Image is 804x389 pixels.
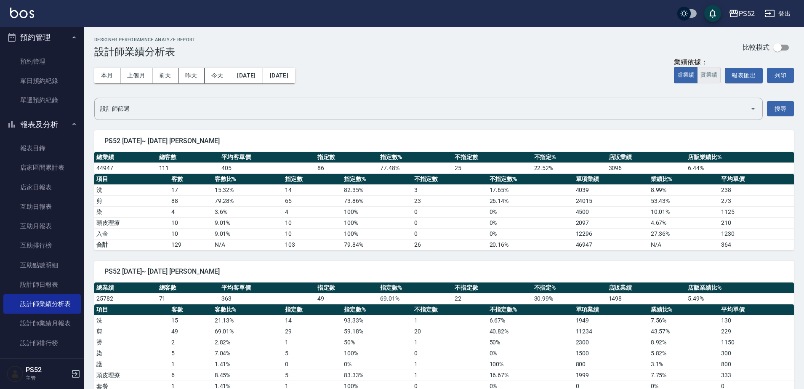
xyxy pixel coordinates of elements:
[169,239,213,250] td: 129
[94,370,169,381] td: 頭皮理療
[94,228,169,239] td: 入金
[213,239,283,250] td: N/A
[487,326,574,337] td: 40.82 %
[94,184,169,195] td: 洗
[3,91,81,110] a: 單週預約紀錄
[120,68,152,83] button: 上個月
[412,217,487,228] td: 0
[487,228,574,239] td: 0 %
[412,304,487,315] th: 不指定數
[104,137,784,145] span: PS52 [DATE]~ [DATE] [PERSON_NAME]
[342,359,412,370] td: 0 %
[342,348,412,359] td: 100 %
[3,216,81,236] a: 互助月報表
[94,206,169,217] td: 染
[315,152,378,163] th: 指定數
[283,184,342,195] td: 14
[686,282,794,293] th: 店販業績比%
[574,206,649,217] td: 4500
[574,315,649,326] td: 1949
[315,293,378,304] td: 49
[219,163,315,173] td: 405
[649,359,719,370] td: 3.1 %
[378,293,453,304] td: 69.01 %
[3,333,81,353] a: 設計師排行榜
[213,315,283,326] td: 21.13 %
[487,174,574,185] th: 不指定數%
[719,337,794,348] td: 1150
[412,359,487,370] td: 1
[487,217,574,228] td: 0 %
[412,326,487,337] td: 20
[574,348,649,359] td: 1500
[746,102,760,115] button: Open
[574,239,649,250] td: 46947
[412,348,487,359] td: 0
[739,8,755,19] div: PS52
[94,152,794,174] table: a dense table
[487,195,574,206] td: 26.14 %
[342,184,412,195] td: 82.35 %
[283,359,342,370] td: 0
[532,293,607,304] td: 30.99 %
[283,326,342,337] td: 29
[26,374,69,382] p: 主管
[263,68,295,83] button: [DATE]
[213,326,283,337] td: 69.01 %
[283,348,342,359] td: 5
[283,206,342,217] td: 4
[719,315,794,326] td: 130
[169,206,213,217] td: 4
[674,67,698,83] button: 虛業績
[574,304,649,315] th: 單項業績
[94,46,196,58] h3: 設計師業績分析表
[94,337,169,348] td: 燙
[213,217,283,228] td: 9.01 %
[169,348,213,359] td: 5
[574,326,649,337] td: 11234
[607,163,686,173] td: 3096
[378,163,453,173] td: 77.48 %
[94,315,169,326] td: 洗
[719,228,794,239] td: 1230
[342,195,412,206] td: 73.86 %
[283,337,342,348] td: 1
[574,174,649,185] th: 單項業績
[213,304,283,315] th: 客數比%
[3,114,81,136] button: 報表及分析
[649,174,719,185] th: 業績比%
[283,217,342,228] td: 10
[453,282,532,293] th: 不指定數
[761,6,794,21] button: 登出
[342,304,412,315] th: 指定數%
[725,68,763,83] button: 報表匯出
[412,370,487,381] td: 1
[767,101,794,117] button: 搜尋
[487,239,574,250] td: 20.16%
[574,184,649,195] td: 4039
[219,152,315,163] th: 平均客單價
[152,68,178,83] button: 前天
[607,293,686,304] td: 1498
[487,315,574,326] td: 6.67 %
[649,195,719,206] td: 53.43 %
[94,174,169,185] th: 項目
[3,353,81,372] a: 單一服務項目查詢
[719,217,794,228] td: 210
[3,27,81,48] button: 預約管理
[649,206,719,217] td: 10.01 %
[686,152,794,163] th: 店販業績比%
[719,184,794,195] td: 238
[719,206,794,217] td: 1125
[283,195,342,206] td: 65
[574,337,649,348] td: 2300
[532,282,607,293] th: 不指定%
[719,348,794,359] td: 300
[412,184,487,195] td: 3
[574,359,649,370] td: 800
[532,152,607,163] th: 不指定%
[487,304,574,315] th: 不指定數%
[169,217,213,228] td: 10
[342,370,412,381] td: 83.33 %
[213,348,283,359] td: 7.04 %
